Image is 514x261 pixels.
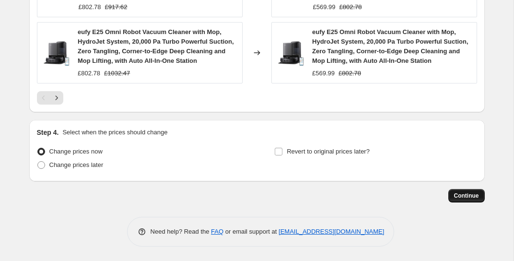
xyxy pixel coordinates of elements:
div: £569.99 [312,69,335,78]
span: eufy E25 Omni Robot Vacuum Cleaner with Mop, HydroJet System, 20,000 Pa Turbo Powerful Suction, Z... [312,28,468,64]
strike: £1032.47 [104,69,130,78]
span: Change prices now [49,148,103,155]
img: 61CyjrtJjTL_80x.jpg [277,38,305,67]
span: eufy E25 Omni Robot Vacuum Cleaner with Mop, HydroJet System, 20,000 Pa Turbo Powerful Suction, Z... [78,28,234,64]
nav: Pagination [37,91,63,105]
strike: £917.62 [105,2,128,12]
span: Change prices later [49,161,104,168]
span: Continue [454,192,479,200]
div: £569.99 [313,2,336,12]
a: [EMAIL_ADDRESS][DOMAIN_NAME] [279,228,384,235]
div: £802.78 [78,69,100,78]
strike: £802.78 [339,69,361,78]
span: or email support at [223,228,279,235]
button: Next [50,91,63,105]
h2: Step 4. [37,128,59,137]
span: Need help? Read the [151,228,211,235]
a: FAQ [211,228,223,235]
img: 61CyjrtJjTL_80x.jpg [42,38,70,67]
strike: £802.78 [339,2,362,12]
div: £802.78 [79,2,101,12]
span: Revert to original prices later? [287,148,370,155]
button: Continue [448,189,485,202]
p: Select when the prices should change [62,128,167,137]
